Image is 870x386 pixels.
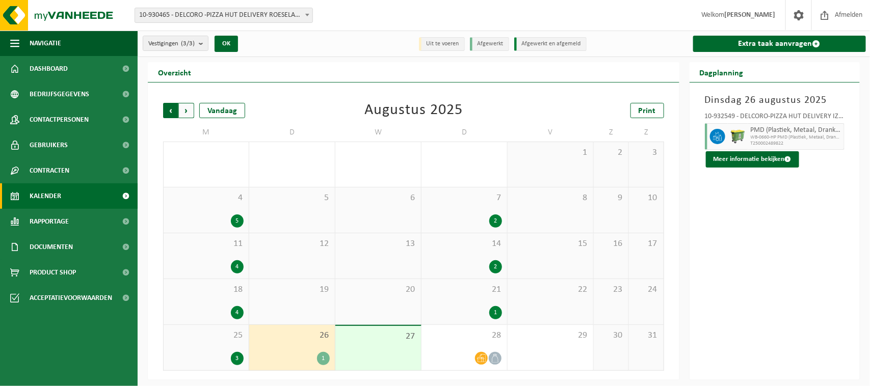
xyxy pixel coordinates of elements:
span: 25 [169,330,244,341]
span: 10-930465 - DELCORO -PIZZA HUT DELIVERY ROESELARE - IZEGEM [135,8,313,23]
span: 16 [599,238,623,250]
span: 6 [340,192,416,204]
span: 13 [340,238,416,250]
span: 5 [254,192,330,204]
div: 1 [489,306,502,319]
span: 10-930465 - DELCORO -PIZZA HUT DELIVERY ROESELARE - IZEGEM [135,8,312,22]
div: 1 [317,352,330,365]
td: Z [594,123,629,142]
button: OK [215,36,238,52]
span: 23 [599,284,623,295]
td: M [163,123,249,142]
div: 10-932549 - DELCORO-PIZZA HUT DELIVERY IZEGEM - IZEGEM [705,113,845,123]
span: 15 [513,238,588,250]
span: 4 [169,192,244,204]
span: Vestigingen [148,36,195,51]
span: 8 [513,192,588,204]
span: Kalender [30,183,61,209]
span: 27 [340,331,416,342]
span: Print [639,107,656,115]
span: 2 [599,147,623,158]
td: V [508,123,594,142]
div: 4 [231,306,244,319]
span: 14 [427,238,502,250]
span: 24 [634,284,658,295]
div: 4 [231,260,244,273]
li: Afgewerkt [470,37,509,51]
strong: [PERSON_NAME] [724,11,775,19]
span: Contracten [30,158,69,183]
span: PMD (Plastiek, Metaal, Drankkartons) (bedrijven) [751,126,841,134]
li: Afgewerkt en afgemeld [514,37,587,51]
span: 22 [513,284,588,295]
span: 12 [254,238,330,250]
td: W [335,123,421,142]
a: Extra taak aanvragen [693,36,866,52]
span: Bedrijfsgegevens [30,81,89,107]
span: 9 [599,192,623,204]
li: Uit te voeren [419,37,465,51]
div: Augustus 2025 [364,103,463,118]
span: Dashboard [30,56,68,81]
button: Vestigingen(3/3) [143,36,208,51]
span: Volgende [179,103,194,118]
span: Contactpersonen [30,107,89,132]
span: 26 [254,330,330,341]
span: T250002489822 [751,141,841,147]
span: 11 [169,238,244,250]
div: 3 [231,352,244,365]
span: 29 [513,330,588,341]
h2: Dagplanning [690,62,754,82]
span: Documenten [30,234,73,260]
div: Vandaag [199,103,245,118]
span: 31 [634,330,658,341]
span: Product Shop [30,260,76,285]
span: Navigatie [30,31,61,56]
span: 7 [427,192,502,204]
span: 21 [427,284,502,295]
h3: Dinsdag 26 augustus 2025 [705,93,845,108]
span: 3 [634,147,658,158]
div: 2 [489,214,502,228]
span: 19 [254,284,330,295]
td: Z [629,123,664,142]
td: D [421,123,508,142]
span: Vorige [163,103,178,118]
span: Acceptatievoorwaarden [30,285,112,311]
count: (3/3) [181,40,195,47]
span: 1 [513,147,588,158]
span: 30 [599,330,623,341]
span: 18 [169,284,244,295]
div: 2 [489,260,502,273]
h2: Overzicht [148,62,201,82]
a: Print [630,103,664,118]
span: 10 [634,192,658,204]
img: WB-0660-HPE-GN-50 [730,129,746,144]
span: Rapportage [30,209,69,234]
div: 5 [231,214,244,228]
td: D [249,123,335,142]
span: WB-0660-HP PMD (Plastiek, Metaal, Drankkartons) (bedrijven) [751,134,841,141]
button: Meer informatie bekijken [706,151,799,168]
span: 17 [634,238,658,250]
span: 28 [427,330,502,341]
span: Gebruikers [30,132,68,158]
span: 20 [340,284,416,295]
